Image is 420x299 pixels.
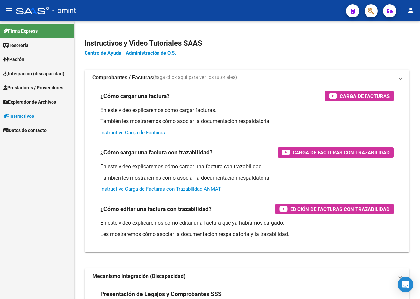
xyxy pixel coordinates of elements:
[100,231,394,238] p: Les mostraremos cómo asociar la documentación respaldatoria y la trazabilidad.
[278,147,394,158] button: Carga de Facturas con Trazabilidad
[100,174,394,182] p: También les mostraremos cómo asociar la documentación respaldatoria.
[3,113,34,120] span: Instructivos
[100,91,170,101] h3: ¿Cómo cargar una factura?
[407,6,415,14] mat-icon: person
[100,289,222,299] h3: Presentación de Legajos y Comprobantes SSS
[92,273,186,280] strong: Mecanismo Integración (Discapacidad)
[100,107,394,114] p: En este video explicaremos cómo cargar facturas.
[3,84,63,91] span: Prestadores / Proveedores
[100,163,394,170] p: En este video explicaremos cómo cargar una factura con trazabilidad.
[100,219,394,227] p: En este video explicaremos cómo editar una factura que ya habíamos cargado.
[340,92,390,100] span: Carga de Facturas
[85,50,176,56] a: Centro de Ayuda - Administración de O.S.
[85,37,409,50] h2: Instructivos y Video Tutoriales SAAS
[100,130,165,136] a: Instructivo Carga de Facturas
[398,277,413,292] div: Open Intercom Messenger
[275,204,394,214] button: Edición de Facturas con Trazabilidad
[3,98,56,106] span: Explorador de Archivos
[100,204,212,214] h3: ¿Cómo editar una factura con trazabilidad?
[3,42,29,49] span: Tesorería
[325,91,394,101] button: Carga de Facturas
[85,268,409,284] mat-expansion-panel-header: Mecanismo Integración (Discapacidad)
[293,149,390,157] span: Carga de Facturas con Trazabilidad
[3,127,47,134] span: Datos de contacto
[5,6,13,14] mat-icon: menu
[3,27,38,35] span: Firma Express
[290,205,390,213] span: Edición de Facturas con Trazabilidad
[100,118,394,125] p: También les mostraremos cómo asociar la documentación respaldatoria.
[85,70,409,85] mat-expansion-panel-header: Comprobantes / Facturas(haga click aquí para ver los tutoriales)
[3,70,64,77] span: Integración (discapacidad)
[52,3,76,18] span: - omint
[100,148,213,157] h3: ¿Cómo cargar una factura con trazabilidad?
[3,56,24,63] span: Padrón
[100,186,221,192] a: Instructivo Carga de Facturas con Trazabilidad ANMAT
[92,74,153,81] strong: Comprobantes / Facturas
[85,85,409,252] div: Comprobantes / Facturas(haga click aquí para ver los tutoriales)
[153,74,237,81] span: (haga click aquí para ver los tutoriales)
